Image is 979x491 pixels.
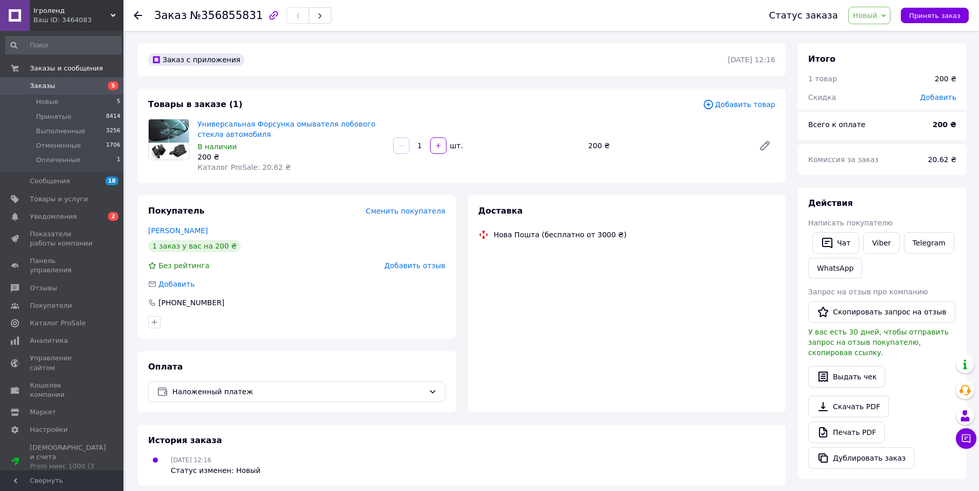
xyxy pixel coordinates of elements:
button: Чат с покупателем [956,428,976,449]
span: Каталог ProSale: 20.62 ₴ [198,163,291,171]
a: WhatsApp [808,258,862,278]
span: Панель управления [30,256,95,275]
span: 1706 [106,141,120,150]
span: Новые [36,97,59,107]
span: У вас есть 30 дней, чтобы отправить запрос на отзыв покупателю, скопировав ссылку. [808,328,949,357]
span: Кошелек компании [30,381,95,399]
span: 20.62 ₴ [928,155,956,164]
span: Сообщения [30,177,70,186]
div: Статус заказа [769,10,838,21]
button: Дублировать заказ [808,447,915,469]
img: Универсальная Форсунка омывателя лобового стекла автомобиля [149,119,189,160]
button: Скопировать запрос на отзыв [808,301,955,323]
a: Viber [863,232,899,254]
span: Написать покупателю [808,219,893,227]
button: Принять заказ [901,8,969,23]
span: Отзывы [30,284,57,293]
span: Товары и услуги [30,195,88,204]
span: Добавить [158,280,194,288]
span: Принятые [36,112,72,121]
span: №356855831 [190,9,263,22]
span: Запрос на отзыв про компанию [808,288,928,296]
span: Заказы [30,81,55,91]
span: Новый [853,11,878,20]
span: 2 [108,212,118,221]
span: 18 [105,177,118,185]
span: Комиссия за заказ [808,155,879,164]
div: 1 заказ у вас на 200 ₴ [148,240,241,252]
span: Оплата [148,362,183,372]
div: Prom микс 1000 (3 месяца) [30,462,106,480]
span: 1 товар [808,75,837,83]
span: Всего к оплате [808,120,865,129]
span: Действия [808,198,853,208]
span: Покупатель [148,206,204,216]
span: Итого [808,54,835,64]
span: Без рейтинга [158,261,209,270]
span: Оплаченные [36,155,80,165]
div: Статус изменен: Новый [171,465,260,476]
span: Выполненные [36,127,85,136]
span: 3256 [106,127,120,136]
a: [PERSON_NAME] [148,226,208,235]
span: 1 [117,155,120,165]
button: Выдать чек [808,366,885,388]
span: Покупатели [30,301,72,310]
span: Показатели работы компании [30,230,95,248]
span: Ігроленд [33,6,111,15]
span: Добавить товар [703,99,775,110]
span: Заказ [154,9,187,22]
span: Управление сайтом [30,354,95,372]
span: Добавить отзыв [384,261,445,270]
span: Сменить покупателя [366,207,445,215]
span: Принять заказ [909,12,960,20]
span: Доставка [478,206,523,216]
span: [DATE] 12:16 [171,457,211,464]
time: [DATE] 12:16 [728,56,775,64]
div: Заказ с приложения [148,54,244,66]
span: Каталог ProSale [30,319,85,328]
input: Поиск [5,36,121,55]
span: Наложенный платеж [172,386,424,397]
span: 5 [117,97,120,107]
a: Печать PDF [808,422,885,443]
span: 5 [108,81,118,90]
a: Универсальная Форсунка омывателя лобового стекла автомобиля [198,120,376,138]
span: 8414 [106,112,120,121]
span: Скидка [808,93,836,101]
div: 200 ₴ [198,152,385,162]
div: [PHONE_NUMBER] [157,297,225,308]
span: Заказы и сообщения [30,64,103,73]
span: Отмененные [36,141,81,150]
span: Уведомления [30,212,77,221]
div: 200 ₴ [935,74,956,84]
div: Нова Пошта (бесплатно от 3000 ₴) [491,230,629,240]
a: Скачать PDF [808,396,889,417]
div: шт. [448,141,464,151]
span: В наличии [198,143,237,151]
a: Редактировать [755,135,775,156]
span: Аналитика [30,336,68,345]
span: Маркет [30,408,56,417]
span: История заказа [148,435,222,445]
span: Настройки [30,425,67,434]
div: Вернуться назад [134,10,142,21]
span: Добавить [920,93,956,101]
b: 200 ₴ [933,120,956,129]
div: Ваш ID: 3464083 [33,15,123,25]
button: Чат [812,232,859,254]
span: Товары в заказе (1) [148,99,242,109]
span: [DEMOGRAPHIC_DATA] и счета [30,443,106,481]
a: Telegram [904,232,954,254]
div: 200 ₴ [584,138,751,153]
